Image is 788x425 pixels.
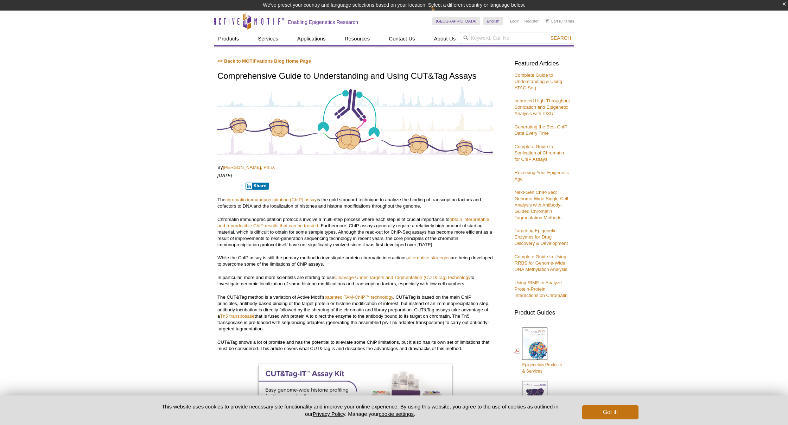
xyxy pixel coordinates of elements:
[514,72,562,90] a: Complete Guide to Understanding & Using ATAC-Seq
[288,19,358,25] h2: Enabling Epigenetics Research
[514,190,568,220] a: Next-Gen ChIP-Seq: Genome-Wide Single-Cell Analysis with Antibody-Guided Chromatin Tagmentation M...
[548,35,573,41] button: Search
[460,32,574,44] input: Keyword, Cat. No.
[546,19,558,24] a: Cart
[334,275,470,280] a: Cleavage Under Targets and Tagmentation (CUT&Tag) technology
[217,197,493,209] p: The is the gold standard technique to analyze the binding of transcription factors and cofactors ...
[514,144,564,162] a: Complete Guide to Sonication of Chromatin for ChIP Assays
[522,328,547,360] img: Epi_brochure_140604_cover_web_70x200
[217,173,232,178] em: [DATE]
[514,124,567,136] a: Generating the Best ChIP Data Every Time
[293,32,330,45] a: Applications
[514,254,567,272] a: Complete Guide to Using RRBS for Genome-Wide DNA Methylation Analysis
[430,32,460,45] a: About Us
[313,411,345,417] a: Privacy Policy
[514,280,567,298] a: Using RIME to Analyze Protein-Protein Interactions on Chromatin
[582,405,638,419] button: Got it!
[510,19,520,24] a: Login
[220,313,254,319] a: Tn5 transposase
[546,17,574,25] li: (0 items)
[514,61,571,67] h3: Featured Articles
[217,339,493,352] p: CUT&Tag shows a lot of promise and has the potential to alleviate some ChIP limitations, but it a...
[522,381,547,413] img: Abs_epi_2015_cover_web_70x200
[379,411,414,417] button: cookie settings
[259,364,452,422] img: Optimized CUT&Tag-IT Assay Kit
[514,170,569,182] a: Reversing Your Epigenetic Age
[217,274,493,287] p: In particular, more and more scientists are starting to use to investigate genomic localization o...
[385,32,419,45] a: Contact Us
[150,403,571,418] p: This website uses cookies to provide necessary site functionality and improve your online experie...
[551,35,571,41] span: Search
[217,164,493,171] p: By
[217,294,493,332] p: The CUT&Tag method is a variation of Active Motif’s . CUT&Tag is based on the main ChIP principle...
[514,98,570,116] a: Improved High-Throughput Sonication and Epigenetic Analysis with PIXUL
[217,58,311,64] a: << Back to MOTIFvations Blog Home Page
[217,216,493,248] p: Chromatin immunoprecipitation protocols involve a multi-step process where each step is of crucia...
[514,327,562,375] a: Epigenetics Products& Services
[514,228,568,246] a: Targeting Epigenetic Enzymes for Drug Discovery & Development
[217,255,493,267] p: While the ChIP assay is still the primary method to investigate protein-chromatin interactions, a...
[341,32,374,45] a: Resources
[432,17,480,25] a: [GEOGRAPHIC_DATA]
[217,217,489,228] a: obtain interpretable and reproducible ChIP results that can be trusted
[431,5,449,22] img: Change Here
[546,19,549,23] img: Your Cart
[217,182,241,189] iframe: X Post Button
[217,71,493,82] h1: Comprehensive Guide to Understanding and Using CUT&Tag Assays
[408,255,451,260] a: alternative strategies
[217,86,493,156] img: Antibody-Based Tagmentation Notes
[324,294,393,300] a: patented TAM-ChIP™ technology
[254,32,282,45] a: Services
[225,197,317,202] a: chromatin immunoprecipitation (ChIP) assay
[524,19,539,24] a: Register
[214,32,243,45] a: Products
[223,165,275,170] a: [PERSON_NAME], Ph.D.
[522,362,562,374] span: Epigenetics Products & Services
[514,306,571,316] h3: Product Guides
[521,17,522,25] li: |
[246,183,269,190] button: Share
[483,17,503,25] a: English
